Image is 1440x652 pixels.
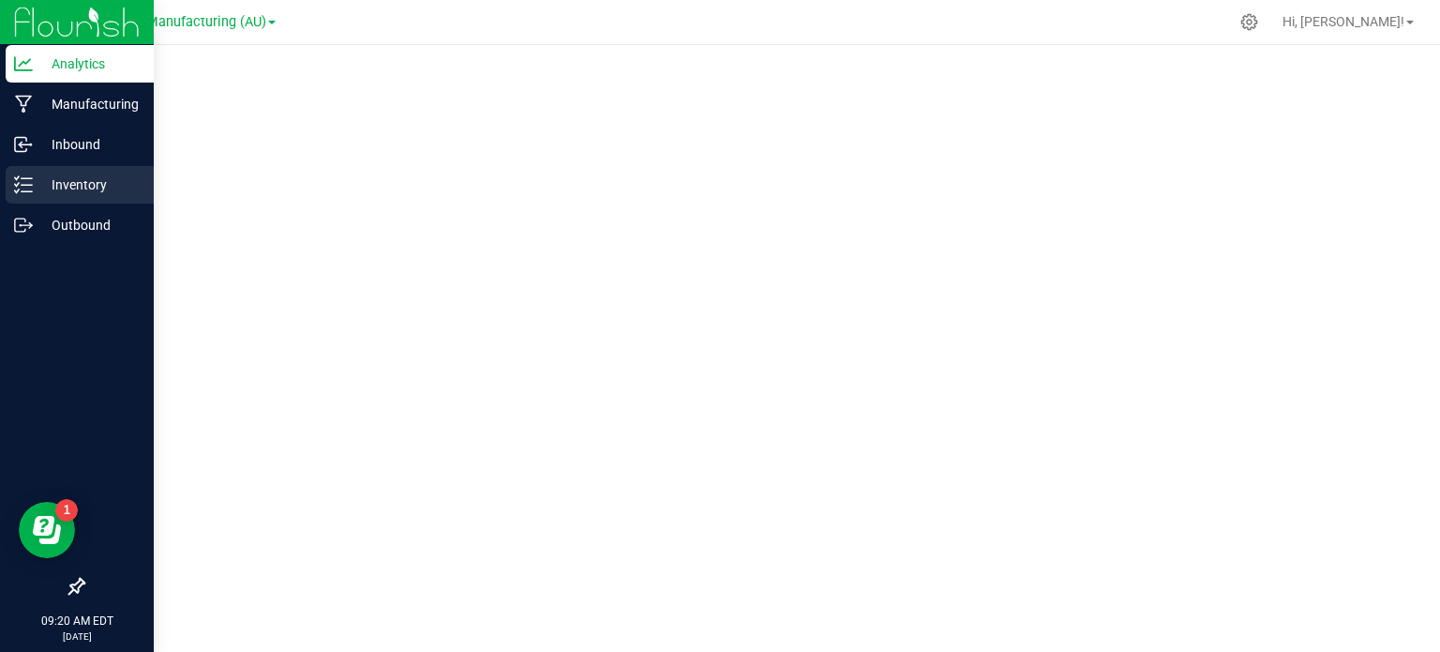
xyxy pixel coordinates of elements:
p: 09:20 AM EDT [8,613,145,629]
p: Inventory [33,174,145,196]
inline-svg: Manufacturing [14,95,33,114]
span: Stash Manufacturing (AU) [108,14,266,30]
inline-svg: Outbound [14,216,33,235]
span: Hi, [PERSON_NAME]! [1282,14,1404,29]
p: Manufacturing [33,93,145,115]
iframe: Resource center [19,502,75,558]
inline-svg: Inbound [14,135,33,154]
inline-svg: Inventory [14,175,33,194]
p: [DATE] [8,629,145,644]
inline-svg: Analytics [14,54,33,73]
p: Analytics [33,53,145,75]
div: Manage settings [1237,13,1261,31]
p: Outbound [33,214,145,236]
p: Inbound [33,133,145,156]
iframe: Resource center unread badge [55,499,78,522]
